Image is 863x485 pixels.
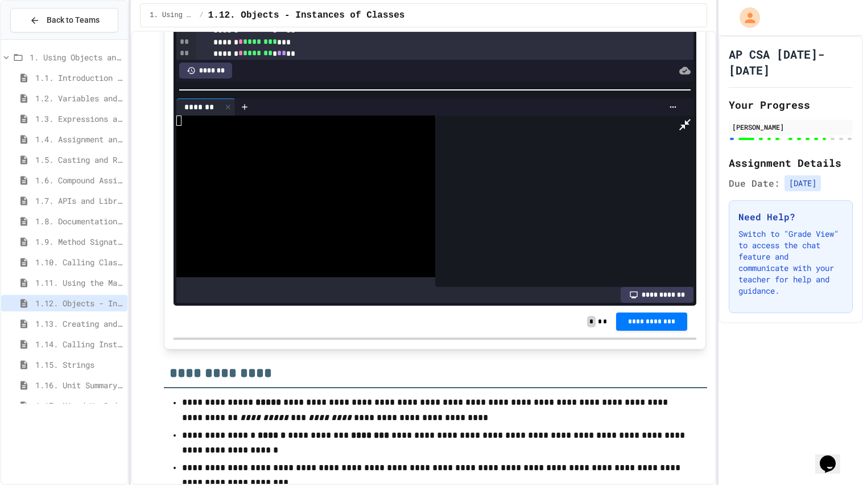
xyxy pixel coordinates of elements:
[208,9,405,22] span: 1.12. Objects - Instances of Classes
[150,11,195,20] span: 1. Using Objects and Methods
[35,174,123,186] span: 1.6. Compound Assignment Operators
[30,51,123,63] span: 1. Using Objects and Methods
[35,277,123,289] span: 1.11. Using the Math Class
[199,11,203,20] span: /
[729,155,853,171] h2: Assignment Details
[738,228,843,297] p: Switch to "Grade View" to access the chat feature and communicate with your teacher for help and ...
[35,400,123,412] span: 1.17. Mixed Up Code Practice 1.1-1.6
[35,338,123,350] span: 1.14. Calling Instance Methods
[47,14,100,26] span: Back to Teams
[35,72,123,84] span: 1.1. Introduction to Algorithms, Programming, and Compilers
[35,195,123,207] span: 1.7. APIs and Libraries
[35,379,123,391] span: 1.16. Unit Summary 1a (1.1-1.6)
[35,256,123,268] span: 1.10. Calling Class Methods
[35,113,123,125] span: 1.3. Expressions and Output [New]
[784,175,821,191] span: [DATE]
[732,122,849,132] div: [PERSON_NAME]
[35,92,123,104] span: 1.2. Variables and Data Types
[729,176,780,190] span: Due Date:
[815,439,852,474] iframe: chat widget
[35,297,123,309] span: 1.12. Objects - Instances of Classes
[738,210,843,224] h3: Need Help?
[35,236,123,248] span: 1.9. Method Signatures
[729,97,853,113] h2: Your Progress
[35,318,123,330] span: 1.13. Creating and Initializing Objects: Constructors
[35,359,123,371] span: 1.15. Strings
[35,154,123,166] span: 1.5. Casting and Ranges of Values
[35,133,123,145] span: 1.4. Assignment and Input
[729,46,853,78] h1: AP CSA [DATE]-[DATE]
[35,215,123,227] span: 1.8. Documentation with Comments and Preconditions
[728,5,763,31] div: My Account
[10,8,118,32] button: Back to Teams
